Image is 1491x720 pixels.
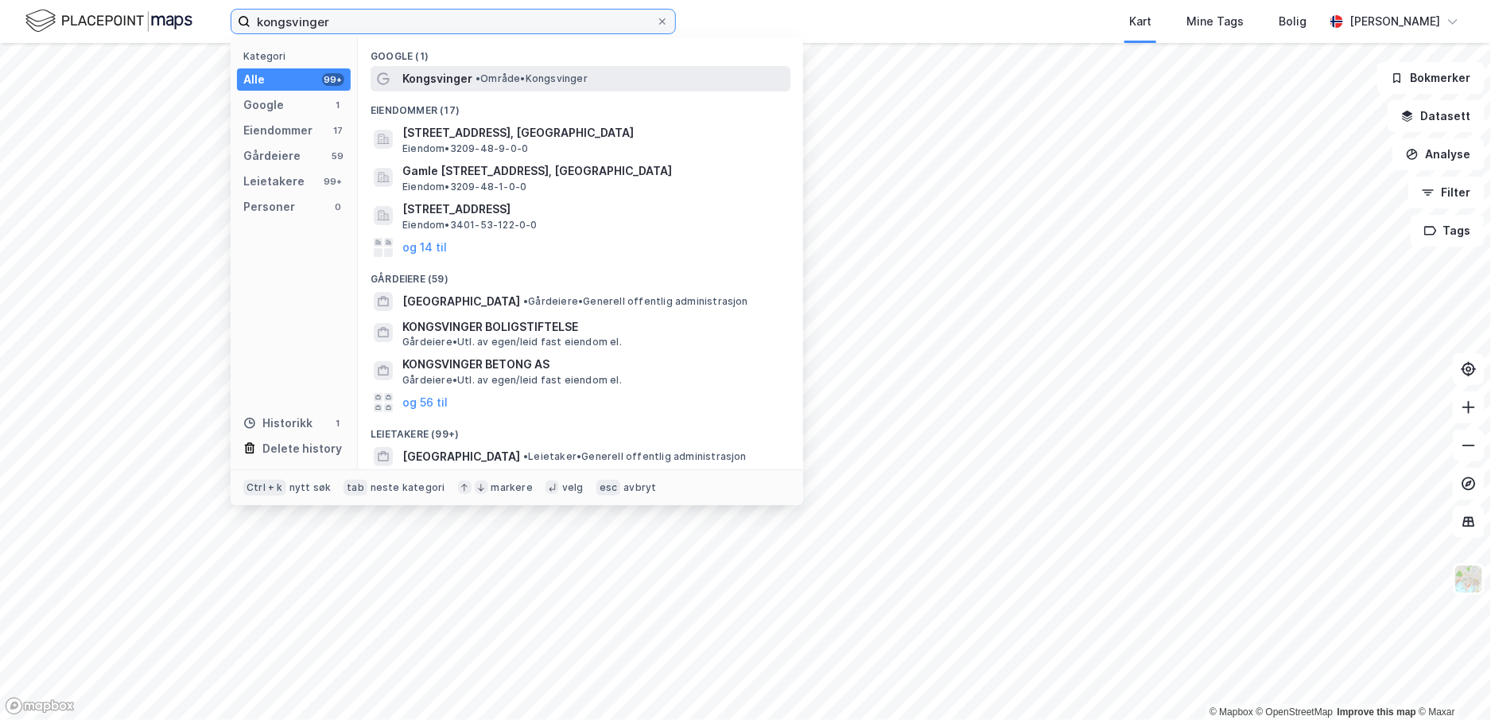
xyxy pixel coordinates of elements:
span: • [476,72,480,84]
button: Tags [1411,215,1485,247]
span: Kongsvinger [402,69,472,88]
div: 17 [332,124,344,137]
span: Gårdeiere • Utl. av egen/leid fast eiendom el. [402,374,622,387]
button: Analyse [1392,138,1485,170]
div: 0 [332,200,344,213]
div: Kart [1129,12,1151,31]
span: • [523,450,528,462]
span: Område • Kongsvinger [476,72,588,85]
input: Søk på adresse, matrikkel, gårdeiere, leietakere eller personer [250,10,656,33]
span: Eiendom • 3209-48-9-0-0 [402,142,528,155]
div: avbryt [623,481,656,494]
button: Filter [1408,177,1485,208]
div: Eiendommer (17) [358,91,803,120]
div: esc [596,480,621,496]
button: og 56 til [402,393,448,412]
a: OpenStreetMap [1256,706,1334,718]
span: Gamle [STREET_ADDRESS], [GEOGRAPHIC_DATA] [402,162,784,181]
div: nytt søk [289,481,332,494]
div: 1 [332,99,344,111]
span: Eiendom • 3401-53-122-0-0 [402,219,538,232]
div: 99+ [322,73,344,86]
span: Eiendom • 3209-48-1-0-0 [402,181,526,193]
div: neste kategori [371,481,445,494]
div: Google [243,95,284,115]
div: 1 [332,417,344,430]
div: Mine Tags [1186,12,1244,31]
div: Kategori [243,50,351,62]
span: Gårdeiere • Generell offentlig administrasjon [523,295,748,308]
div: [PERSON_NAME] [1349,12,1440,31]
div: Historikk [243,414,313,433]
div: Eiendommer [243,121,313,140]
img: Z [1454,564,1484,594]
a: Mapbox homepage [5,697,75,715]
div: Gårdeiere [243,146,301,165]
div: tab [344,480,367,496]
span: [STREET_ADDRESS], [GEOGRAPHIC_DATA] [402,123,784,142]
span: Leietaker • Generell offentlig administrasjon [523,450,747,463]
div: Google (1) [358,37,803,66]
div: markere [491,481,533,494]
div: Kontrollprogram for chat [1411,644,1491,720]
button: og 14 til [402,238,447,257]
span: [GEOGRAPHIC_DATA] [402,447,520,466]
button: Datasett [1388,100,1485,132]
div: Delete history [262,439,342,458]
span: [STREET_ADDRESS] [402,200,784,219]
a: Mapbox [1209,706,1253,718]
span: Gårdeiere • Utl. av egen/leid fast eiendom el. [402,336,622,348]
span: [GEOGRAPHIC_DATA] [402,292,520,311]
button: Bokmerker [1377,62,1485,94]
div: Alle [243,70,265,89]
a: Improve this map [1338,706,1416,718]
div: Ctrl + k [243,480,286,496]
div: Leietakere (99+) [358,415,803,444]
div: 59 [332,150,344,162]
div: velg [562,481,584,494]
div: Leietakere [243,172,305,191]
div: 99+ [322,175,344,188]
iframe: Chat Widget [1411,644,1491,720]
span: KONGSVINGER BOLIGSTIFTELSE [402,317,784,337]
img: logo.f888ab2527a4732fd821a326f86c7f29.svg [25,7,192,35]
span: • [523,295,528,307]
div: Gårdeiere (59) [358,260,803,289]
span: KONGSVINGER BETONG AS [402,355,784,374]
div: Bolig [1279,12,1307,31]
div: Personer [243,197,295,216]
